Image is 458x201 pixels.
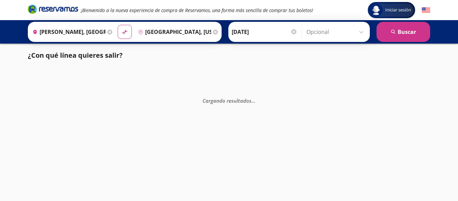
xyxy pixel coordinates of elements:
span: . [253,97,254,104]
span: . [254,97,255,104]
input: Opcional [306,23,366,40]
input: Buscar Origen [30,23,106,40]
span: Iniciar sesión [383,7,414,13]
p: ¿Con qué línea quieres salir? [28,50,123,60]
span: . [251,97,253,104]
i: Brand Logo [28,4,78,14]
em: Cargando resultados [203,97,255,104]
input: Buscar Destino [135,23,211,40]
em: ¡Bienvenido a la nueva experiencia de compra de Reservamos, una forma más sencilla de comprar tus... [81,7,313,13]
input: Elegir Fecha [232,23,297,40]
a: Brand Logo [28,4,78,16]
button: English [422,6,430,14]
button: Buscar [377,22,430,42]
